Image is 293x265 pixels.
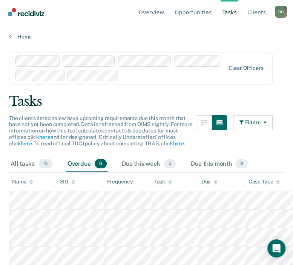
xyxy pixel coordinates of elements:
[236,159,248,169] span: 9
[9,94,284,109] div: Tasks
[164,159,176,169] span: 0
[189,156,249,173] div: Due this month9
[120,156,177,173] div: Due this week0
[95,159,107,169] span: 6
[21,140,32,146] a: here
[9,33,284,40] a: Home
[38,159,52,169] span: 15
[233,115,273,130] button: Filters
[66,156,108,173] div: Overdue6
[107,179,133,185] div: Frequency
[8,8,44,16] img: Recidiviz
[60,179,75,185] div: SID
[39,134,50,140] a: here
[9,115,193,146] span: The clients listed below have upcoming requirements due this month that have not yet been complet...
[12,179,33,185] div: Name
[9,156,54,173] div: All tasks15
[154,179,172,185] div: Task
[267,239,285,257] div: Open Intercom Messenger
[275,6,287,18] div: O O
[201,179,218,185] div: Due
[275,6,287,18] button: Profile dropdown button
[173,140,184,146] a: here
[249,179,280,185] div: Case Type
[229,65,263,71] div: Clear officers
